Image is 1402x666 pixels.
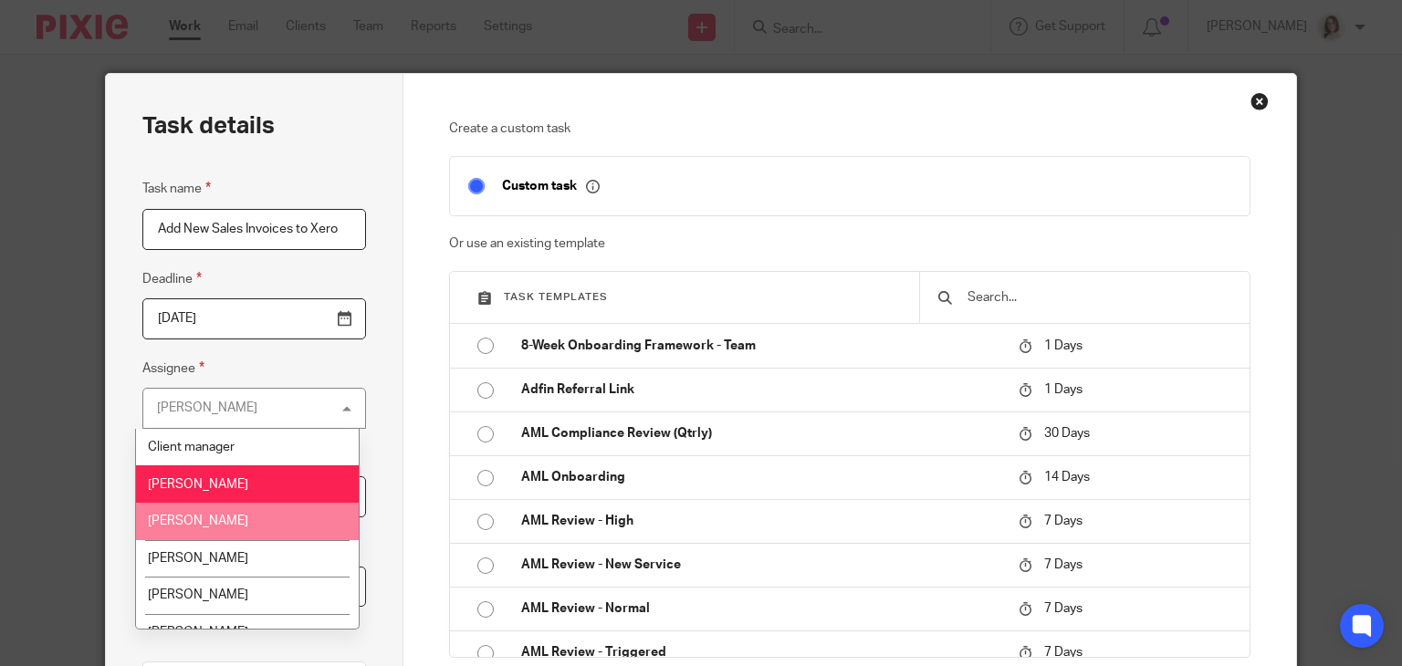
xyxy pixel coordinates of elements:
[142,110,275,141] h2: Task details
[148,478,248,491] span: [PERSON_NAME]
[148,552,248,565] span: [PERSON_NAME]
[1044,427,1090,440] span: 30 Days
[157,401,257,414] div: [PERSON_NAME]
[521,380,1000,399] p: Adfin Referral Link
[1044,515,1083,527] span: 7 Days
[502,178,600,194] p: Custom task
[142,358,204,379] label: Assignee
[521,599,1000,618] p: AML Review - Normal
[1044,471,1090,484] span: 14 Days
[1044,602,1083,615] span: 7 Days
[1044,339,1083,352] span: 1 Days
[449,120,1250,138] p: Create a custom task
[148,626,248,639] span: [PERSON_NAME]
[148,515,248,527] span: [PERSON_NAME]
[142,268,202,289] label: Deadline
[142,298,366,339] input: Pick a date
[1250,92,1269,110] div: Close this dialog window
[521,512,1000,530] p: AML Review - High
[521,424,1000,442] p: AML Compliance Review (Qtrly)
[521,643,1000,661] p: AML Review - Triggered
[504,292,608,302] span: Task templates
[148,588,248,601] span: [PERSON_NAME]
[521,556,1000,574] p: AML Review - New Service
[148,441,235,453] span: Client manager
[1044,383,1083,396] span: 1 Days
[966,287,1231,307] input: Search...
[449,234,1250,253] p: Or use an existing template
[521,468,1000,486] p: AML Onboarding
[521,337,1000,355] p: 8-Week Onboarding Framework - Team
[142,209,366,250] input: Task name
[142,178,211,199] label: Task name
[1044,646,1083,659] span: 7 Days
[1044,558,1083,571] span: 7 Days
